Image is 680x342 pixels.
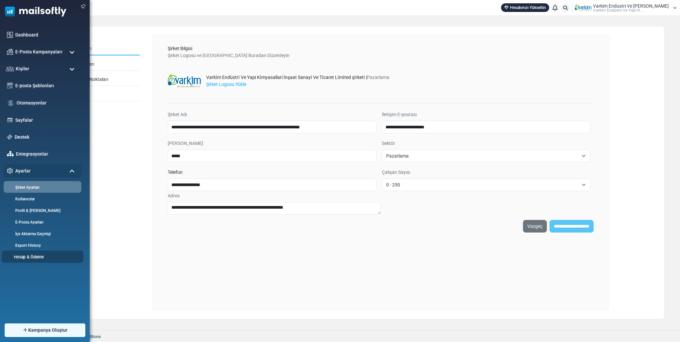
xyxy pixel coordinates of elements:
[7,117,13,123] img: landing_pages.svg
[367,75,389,80] span: Pazarlama
[15,168,31,174] span: Ayarlar
[168,64,201,98] img: VARKIM%20LOGO.png
[386,181,578,189] span: 0 - 250
[16,65,29,72] span: Kişiler
[6,66,14,71] img: contacts-icon.svg
[523,220,547,233] a: Vazgeç
[4,184,80,190] a: Şirket Ayarları
[17,100,78,106] a: Otomasyonlar
[7,49,13,55] img: campaigns-icon.png
[15,82,78,89] a: E-posta Şablonları
[15,134,78,141] a: Destek
[168,53,290,58] span: Şirket Logosu ve [GEOGRAPHIC_DATA] Buradan Düzenleyin
[593,4,669,8] span: Varkim Endustri Ve [PERSON_NAME]
[57,58,140,71] a: API Anahtarları
[382,169,410,176] label: Çalışan Sayısı
[7,83,13,89] img: email-templates-icon.svg
[15,32,78,38] a: Dashboard
[501,3,549,12] a: Hesabınızı Yükseltin
[7,134,12,140] img: support-icon.svg
[4,231,80,237] a: İçe Aktarma Geçmişi
[168,111,187,118] label: Şirket Adı
[57,42,140,55] a: Şirket Ayarları
[15,48,62,55] span: E-Posta Kampanyaları
[4,208,80,214] a: Profil & [PERSON_NAME]
[593,8,643,12] span: Varki̇m Endüstri̇ Ve Yapi K...
[168,140,203,147] label: [PERSON_NAME]
[7,168,13,174] img: settings-icon.svg
[575,3,677,13] a: User Logo Varkim Endustri Ve [PERSON_NAME] Varki̇m Endüstri̇ Ve Yapi K...
[57,73,140,86] a: Webhook Uç Noktaları
[382,140,395,147] label: Sektör
[382,111,417,118] label: İletişim E-postası
[4,219,80,225] a: E-Posta Ayarları
[575,3,591,13] img: User Logo
[382,178,591,191] span: 0 - 250
[386,152,578,160] span: Pazarlama
[28,327,67,334] span: Kampanya Oluştur
[57,89,140,101] a: Referanslar
[22,330,680,342] footer: 2025
[168,169,183,176] label: Telefon
[206,81,246,88] label: Şirket Logosu Yükle
[168,192,180,199] label: Adres
[4,242,80,248] a: Export History
[206,74,389,81] div: Varki̇m Endüstri̇ Ve Yapi Ki̇myasallari İnşaat Sanayi̇ Ve Ti̇caret Li̇mi̇ted şi̇rketi̇ |
[16,151,78,158] a: Entegrasyonlar
[4,196,80,202] a: Kullanıcılar
[15,117,78,124] a: Sayfalar
[7,32,13,38] img: dashboard-icon.svg
[7,99,14,107] img: workflow.svg
[2,254,81,260] a: Hesap & Ödeme
[382,150,591,162] span: Pazarlama
[168,46,192,51] span: Şirket Bilgisi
